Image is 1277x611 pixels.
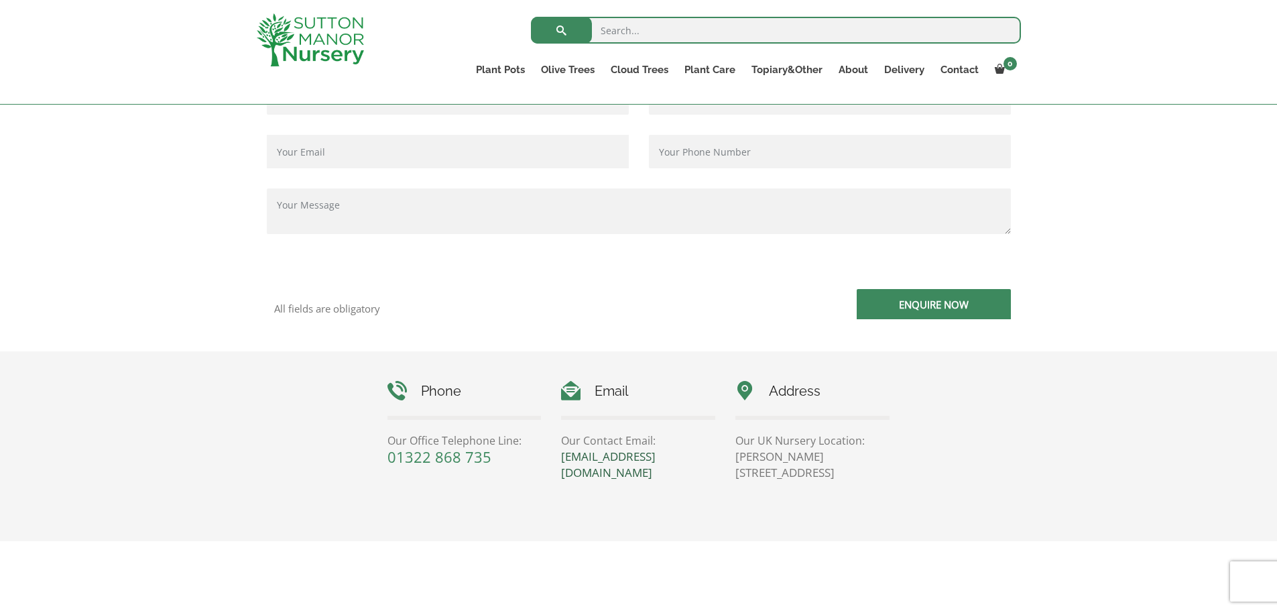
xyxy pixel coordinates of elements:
p: [PERSON_NAME][STREET_ADDRESS] [735,449,890,481]
h4: Address [735,381,890,402]
img: logo [257,13,364,66]
a: 0 [987,60,1021,79]
p: Our Contact Email: [561,433,715,449]
p: Our UK Nursery Location: [735,433,890,449]
a: Topiary&Other [743,60,831,79]
input: Search... [531,17,1021,44]
a: Olive Trees [533,60,603,79]
a: 01322 868 735 [387,447,491,467]
p: Our Office Telephone Line: [387,433,542,449]
a: Delivery [876,60,932,79]
form: Contact form [257,81,1021,351]
span: 0 [1004,57,1017,70]
input: Enquire Now [857,289,1011,319]
a: Plant Pots [468,60,533,79]
input: Your Email [267,135,629,168]
p: All fields are obligatory [274,302,629,315]
a: Cloud Trees [603,60,676,79]
h4: Phone [387,381,542,402]
a: Contact [932,60,987,79]
a: Plant Care [676,60,743,79]
input: Your Phone Number [649,135,1011,168]
a: [EMAIL_ADDRESS][DOMAIN_NAME] [561,449,656,480]
a: About [831,60,876,79]
h4: Email [561,381,715,402]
